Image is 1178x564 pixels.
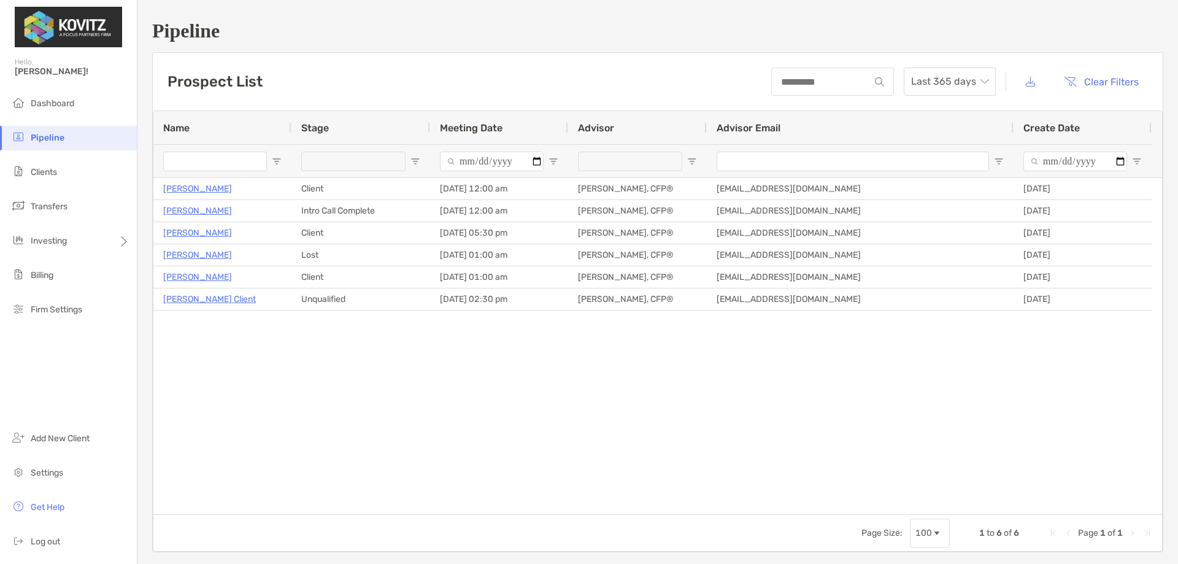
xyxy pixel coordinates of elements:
[707,222,1014,244] div: [EMAIL_ADDRESS][DOMAIN_NAME]
[1078,528,1098,538] span: Page
[11,129,26,144] img: pipeline icon
[31,304,82,315] span: Firm Settings
[15,66,129,77] span: [PERSON_NAME]!
[410,156,420,166] button: Open Filter Menu
[163,203,232,218] a: [PERSON_NAME]
[1014,528,1019,538] span: 6
[167,73,263,90] h3: Prospect List
[11,465,26,479] img: settings icon
[915,528,932,538] div: 100
[578,122,614,134] span: Advisor
[163,152,267,171] input: Name Filter Input
[996,528,1002,538] span: 6
[11,198,26,213] img: transfers icon
[163,292,256,307] a: [PERSON_NAME] Client
[1004,528,1012,538] span: of
[568,178,707,199] div: [PERSON_NAME], CFP®
[11,301,26,316] img: firm-settings icon
[1023,152,1127,171] input: Create Date Filter Input
[549,156,558,166] button: Open Filter Menu
[979,528,985,538] span: 1
[1128,528,1138,538] div: Next Page
[163,122,190,134] span: Name
[707,288,1014,310] div: [EMAIL_ADDRESS][DOMAIN_NAME]
[568,222,707,244] div: [PERSON_NAME], CFP®
[1117,528,1123,538] span: 1
[272,156,282,166] button: Open Filter Menu
[11,533,26,548] img: logout icon
[291,266,430,288] div: Client
[11,430,26,445] img: add_new_client icon
[152,20,1163,42] h1: Pipeline
[875,77,884,87] img: input icon
[31,201,67,212] span: Transfers
[1142,528,1152,538] div: Last Page
[430,222,568,244] div: [DATE] 05:30 pm
[430,200,568,222] div: [DATE] 12:00 am
[568,244,707,266] div: [PERSON_NAME], CFP®
[31,468,63,478] span: Settings
[911,68,988,95] span: Last 365 days
[994,156,1004,166] button: Open Filter Menu
[31,502,64,512] span: Get Help
[1023,122,1080,134] span: Create Date
[301,122,329,134] span: Stage
[987,528,995,538] span: to
[707,244,1014,266] div: [EMAIL_ADDRESS][DOMAIN_NAME]
[1014,266,1152,288] div: [DATE]
[440,122,502,134] span: Meeting Date
[163,181,232,196] a: [PERSON_NAME]
[163,247,232,263] a: [PERSON_NAME]
[31,270,53,280] span: Billing
[291,244,430,266] div: Lost
[1055,68,1148,95] button: Clear Filters
[291,200,430,222] div: Intro Call Complete
[1107,528,1115,538] span: of
[31,536,60,547] span: Log out
[11,233,26,247] img: investing icon
[1132,156,1142,166] button: Open Filter Menu
[291,222,430,244] div: Client
[1014,200,1152,222] div: [DATE]
[1014,244,1152,266] div: [DATE]
[291,288,430,310] div: Unqualified
[163,269,232,285] a: [PERSON_NAME]
[11,95,26,110] img: dashboard icon
[568,200,707,222] div: [PERSON_NAME], CFP®
[1014,222,1152,244] div: [DATE]
[1063,528,1073,538] div: Previous Page
[31,433,90,444] span: Add New Client
[31,236,67,246] span: Investing
[910,519,950,548] div: Page Size
[861,528,903,538] div: Page Size:
[568,288,707,310] div: [PERSON_NAME], CFP®
[31,98,74,109] span: Dashboard
[1049,528,1058,538] div: First Page
[1100,528,1106,538] span: 1
[707,178,1014,199] div: [EMAIL_ADDRESS][DOMAIN_NAME]
[707,200,1014,222] div: [EMAIL_ADDRESS][DOMAIN_NAME]
[717,152,989,171] input: Advisor Email Filter Input
[291,178,430,199] div: Client
[31,167,57,177] span: Clients
[568,266,707,288] div: [PERSON_NAME], CFP®
[717,122,780,134] span: Advisor Email
[15,5,122,49] img: Zoe Logo
[430,244,568,266] div: [DATE] 01:00 am
[430,266,568,288] div: [DATE] 01:00 am
[440,152,544,171] input: Meeting Date Filter Input
[430,178,568,199] div: [DATE] 12:00 am
[31,133,64,143] span: Pipeline
[163,225,232,241] a: [PERSON_NAME]
[687,156,697,166] button: Open Filter Menu
[11,499,26,514] img: get-help icon
[11,267,26,282] img: billing icon
[707,266,1014,288] div: [EMAIL_ADDRESS][DOMAIN_NAME]
[1014,288,1152,310] div: [DATE]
